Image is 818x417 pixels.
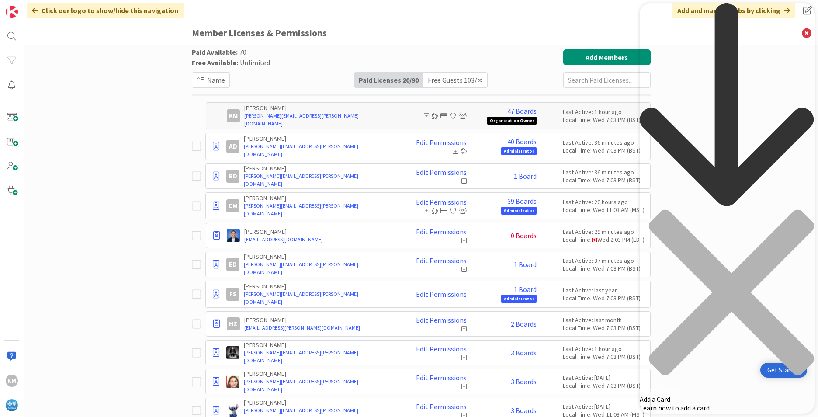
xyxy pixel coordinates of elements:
div: AD [226,140,239,153]
a: 3 Boards [511,407,537,414]
h3: Member Licenses & Permissions [192,21,651,45]
a: [PERSON_NAME][EMAIL_ADDRESS][PERSON_NAME][DOMAIN_NAME] [244,378,396,393]
img: DP [227,229,240,242]
span: Organization Owner [487,117,537,125]
button: Name [192,72,230,88]
div: CM [226,199,239,212]
div: Local Time: Wed 7:03 PM (BST) [563,146,646,154]
span: Administrator [501,207,537,215]
div: HZ [227,317,240,330]
div: BD [226,170,239,183]
div: Paid Licenses 20 / 90 [354,73,423,87]
a: 1 Board [514,261,537,268]
div: Last Active: [DATE] [563,374,646,382]
a: Edit Permissions [416,198,467,206]
div: FS [226,288,239,301]
span: Administrator [501,147,537,155]
a: Edit Permissions [416,168,467,176]
div: Local Time: Wed 7:03 PM (BST) [563,324,646,332]
a: [PERSON_NAME][EMAIL_ADDRESS][PERSON_NAME][DOMAIN_NAME] [244,112,397,128]
div: Add and manage tabs by clicking [672,3,795,18]
span: Paid Available: [192,48,238,56]
div: Local Time: Wed 2:03 PM (EDT) [563,236,646,243]
a: [EMAIL_ADDRESS][DOMAIN_NAME] [244,236,397,243]
div: Local Time: Wed 11:03 AM (MST) [563,206,646,214]
a: Edit Permissions [416,228,467,236]
div: Last Active: last year [563,286,646,294]
button: Add Members [563,49,651,65]
p: [PERSON_NAME] [244,164,396,172]
p: [PERSON_NAME] [244,316,397,324]
img: LT [226,375,239,388]
div: Local Time: Wed 7:03 PM (BST) [563,294,646,302]
div: Last Active: 20 hours ago [563,198,646,206]
a: Edit Permissions [416,316,467,324]
a: [PERSON_NAME][EMAIL_ADDRESS][PERSON_NAME][DOMAIN_NAME] [244,349,396,365]
a: Edit Permissions [416,403,467,410]
p: [PERSON_NAME] [244,135,396,142]
div: Last Active: 1 hour ago [563,108,646,116]
span: Unlimited [240,58,270,67]
span: Support [23,1,45,12]
a: [EMAIL_ADDRESS][PERSON_NAME][DOMAIN_NAME] [244,324,397,332]
div: Last Active: 36 minutes ago [563,139,646,146]
div: Local Time: Wed 7:03 PM (BST) [563,382,646,389]
div: Click our logo to show/hide this navigation [27,3,184,18]
a: [PERSON_NAME][EMAIL_ADDRESS][PERSON_NAME][DOMAIN_NAME] [244,261,396,276]
a: [PERSON_NAME][EMAIL_ADDRESS][PERSON_NAME][DOMAIN_NAME] [244,290,396,306]
a: [PERSON_NAME][EMAIL_ADDRESS][PERSON_NAME][DOMAIN_NAME] [244,172,396,188]
div: Last Active: [DATE] [563,403,646,410]
div: Local Time: Wed 7:03 PM (BST) [563,176,646,184]
a: Edit Permissions [416,374,467,382]
a: 1 Board [514,285,537,293]
img: avatar [6,399,18,411]
a: 40 Boards [507,138,537,146]
span: Free Available: [192,58,238,67]
div: Last Active: 1 hour ago [563,345,646,353]
div: Free Guests 103 / ∞ [423,73,487,87]
a: 47 Boards [507,107,537,115]
input: Search Paid Licenses... [563,72,651,88]
div: KM [6,375,18,387]
img: Visit kanbanzone.com [6,6,18,18]
a: Edit Permissions [416,257,467,264]
p: [PERSON_NAME] [244,282,396,290]
a: Edit Permissions [416,290,467,298]
a: 1 Board [514,172,537,180]
img: KG [226,346,239,359]
p: [PERSON_NAME] [244,341,396,349]
div: Last Active: 29 minutes ago [563,228,646,236]
a: 39 Boards [507,197,537,205]
div: ED [226,258,239,271]
div: Local Time: Wed 7:03 PM (BST) [563,264,646,272]
a: Edit Permissions [416,345,467,353]
a: 3 Boards [511,349,537,357]
p: [PERSON_NAME] [244,194,396,202]
span: 0 Boards [511,232,537,240]
p: [PERSON_NAME] [244,399,396,407]
span: Name [207,75,225,85]
p: [PERSON_NAME] [244,253,396,261]
div: Local Time: Wed 7:03 PM (BST) [563,353,646,361]
div: Local Time: Wed 7:03 PM (BST) [563,116,646,124]
p: [PERSON_NAME] [244,228,397,236]
a: [PERSON_NAME][EMAIL_ADDRESS][PERSON_NAME][DOMAIN_NAME] [244,202,396,218]
p: [PERSON_NAME] [244,370,396,378]
span: 70 [239,48,246,56]
p: [PERSON_NAME] [244,104,397,112]
a: Edit Permissions [416,139,467,146]
img: ME [226,404,239,417]
div: Last Active: last month [563,316,646,324]
span: Administrator [501,295,537,303]
a: [PERSON_NAME][EMAIL_ADDRESS][PERSON_NAME][DOMAIN_NAME] [244,142,396,158]
div: Last Active: 36 minutes ago [563,168,646,176]
a: 3 Boards [511,378,537,386]
a: 2 Boards [511,320,537,328]
img: ca.png [592,238,597,242]
div: Last Active: 37 minutes ago [563,257,646,264]
div: KM [227,109,240,122]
